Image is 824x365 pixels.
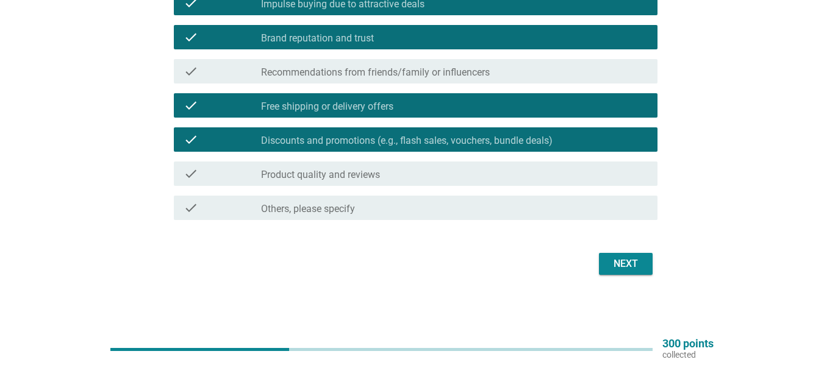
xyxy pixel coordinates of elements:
[261,66,490,79] label: Recommendations from friends/family or influencers
[184,64,198,79] i: check
[261,101,393,113] label: Free shipping or delivery offers
[662,349,714,360] p: collected
[261,169,380,181] label: Product quality and reviews
[261,203,355,215] label: Others, please specify
[184,132,198,147] i: check
[609,257,643,271] div: Next
[184,98,198,113] i: check
[662,338,714,349] p: 300 points
[599,253,653,275] button: Next
[184,166,198,181] i: check
[184,30,198,44] i: check
[261,135,553,147] label: Discounts and promotions (e.g., flash sales, vouchers, bundle deals)
[261,32,374,44] label: Brand reputation and trust
[184,200,198,215] i: check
